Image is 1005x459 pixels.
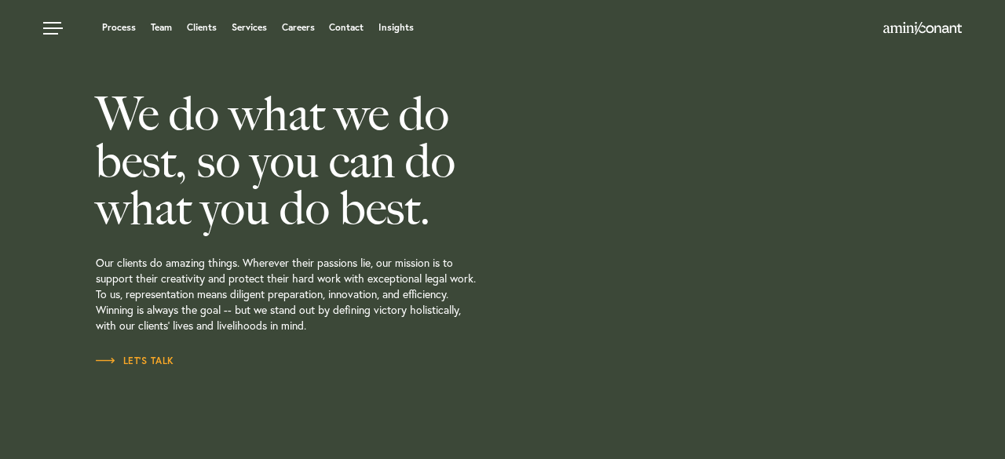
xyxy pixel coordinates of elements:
[96,231,575,353] p: Our clients do amazing things. Wherever their passions lie, our mission is to support their creat...
[329,23,364,32] a: Contact
[187,23,217,32] a: Clients
[96,356,174,366] span: Let’s Talk
[96,353,174,369] a: Let’s Talk
[378,23,414,32] a: Insights
[232,23,267,32] a: Services
[883,22,962,35] img: Amini & Conant
[102,23,136,32] a: Process
[151,23,172,32] a: Team
[96,90,575,231] h2: We do what we do best, so you can do what you do best.
[282,23,315,32] a: Careers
